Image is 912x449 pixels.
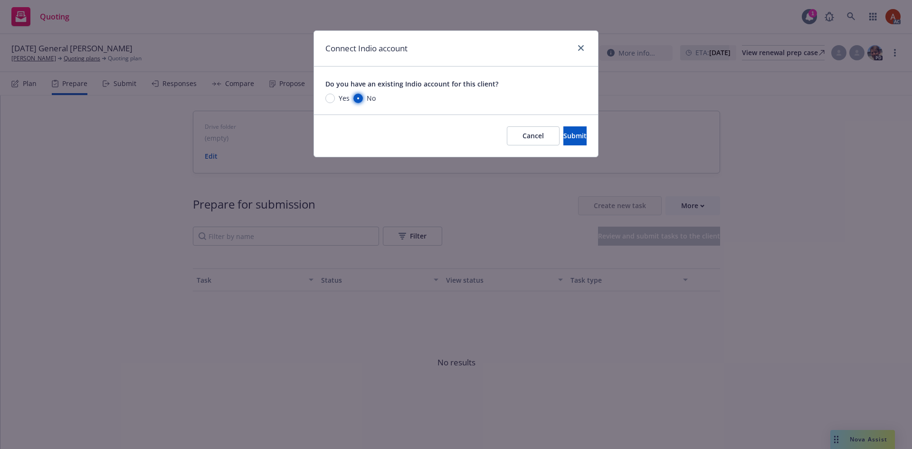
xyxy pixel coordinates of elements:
[575,42,587,54] a: close
[367,93,376,103] span: No
[353,94,363,103] input: No
[522,131,544,140] span: Cancel
[325,42,408,55] h1: Connect Indio account
[339,93,350,103] span: Yes
[507,126,560,145] button: Cancel
[325,94,335,103] input: Yes
[563,126,587,145] button: Submit
[563,131,587,140] span: Submit
[325,79,498,88] span: Do you have an existing Indio account for this client?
